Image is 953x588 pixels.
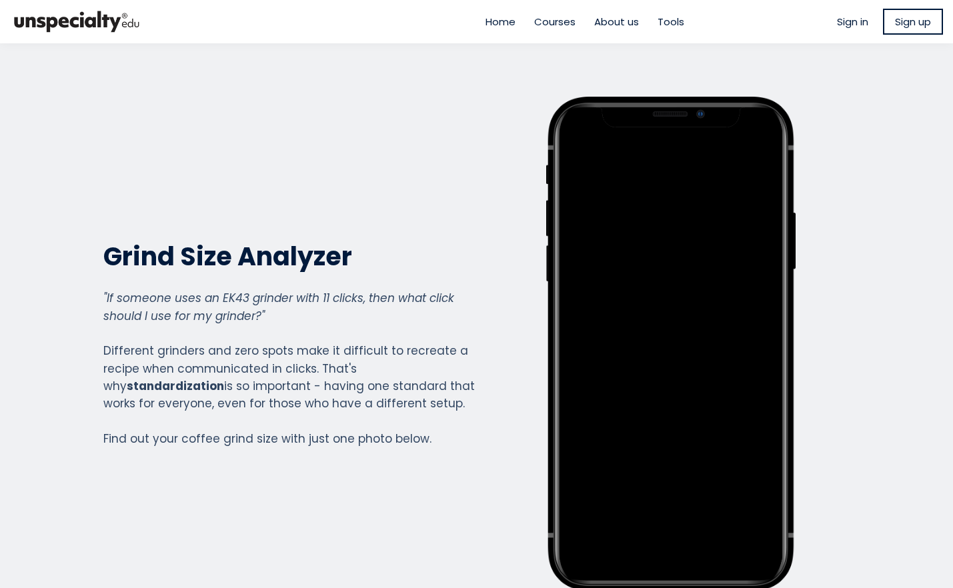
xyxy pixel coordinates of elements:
a: Courses [534,14,576,29]
em: "If someone uses an EK43 grinder with 11 clicks, then what click should I use for my grinder?" [103,290,454,323]
a: Sign up [883,9,943,35]
div: Different grinders and zero spots make it difficult to recreate a recipe when communicated in cli... [103,289,475,447]
a: Sign in [837,14,868,29]
img: bc390a18feecddb333977e298b3a00a1.png [10,5,143,38]
strong: standardization [127,378,224,394]
a: Home [486,14,516,29]
span: Sign up [895,14,931,29]
h2: Grind Size Analyzer [103,240,475,273]
a: About us [594,14,639,29]
a: Tools [658,14,684,29]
